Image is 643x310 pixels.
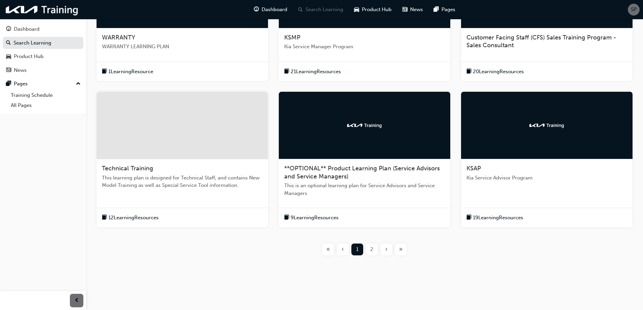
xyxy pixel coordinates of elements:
[379,244,394,255] button: Next page
[97,92,268,227] a: Technical TrainingThis learning plan is designed for Technical Staff, and contains New Model Trai...
[6,54,11,60] span: car-icon
[385,246,387,253] span: ›
[466,214,472,222] span: book-icon
[397,3,428,17] a: news-iconNews
[628,4,640,16] button: SP
[102,67,153,76] button: book-icon1LearningResource
[394,244,408,255] button: Last page
[326,246,330,253] span: «
[108,214,159,222] span: 12 Learning Resources
[342,246,344,253] span: ‹
[6,40,11,46] span: search-icon
[370,246,373,253] span: 2
[410,6,423,13] span: News
[461,92,633,227] a: kia-trainingKSAPKia Service Advisor Programbook-icon19LearningResources
[6,67,11,74] span: news-icon
[284,214,289,222] span: book-icon
[3,78,83,90] button: Pages
[321,244,336,255] button: First page
[74,297,79,305] span: prev-icon
[466,214,523,222] button: book-icon19LearningResources
[362,6,392,13] span: Product Hub
[102,43,263,51] span: WARRANTY LEARNING PLAN
[8,100,83,111] a: All Pages
[284,182,445,197] span: This is an optional learning plan for Service Advisors and Service Managers
[428,3,461,17] a: pages-iconPages
[466,174,627,182] span: Kia Service Advisor Program
[102,165,153,172] span: Technical Training
[14,53,44,60] div: Product Hub
[3,3,81,17] img: kia-training
[262,6,287,13] span: Dashboard
[466,34,616,49] span: Customer Facing Staff (CFS) Sales Training Program - Sales Consultant
[354,5,359,14] span: car-icon
[528,122,565,129] img: kia-training
[6,26,11,32] span: guage-icon
[254,5,259,14] span: guage-icon
[3,37,83,49] a: Search Learning
[3,64,83,77] a: News
[284,43,445,51] span: Kia Service Manager Program
[284,34,300,41] span: KSMP
[291,68,341,76] span: 21 Learning Resources
[291,214,339,222] span: 9 Learning Resources
[279,92,450,227] a: kia-training**OPTIONAL** Product Learning Plan (Service Advisors and Service Managers)This is an ...
[284,165,440,180] span: **OPTIONAL** Product Learning Plan (Service Advisors and Service Managers)
[434,5,439,14] span: pages-icon
[466,165,481,172] span: KSAP
[284,214,339,222] button: book-icon9LearningResources
[102,34,135,41] span: WARRANTY
[3,23,83,35] a: Dashboard
[102,67,107,76] span: book-icon
[6,81,11,87] span: pages-icon
[365,244,379,255] button: Page 2
[14,25,39,33] div: Dashboard
[349,3,397,17] a: car-iconProduct Hub
[473,68,524,76] span: 20 Learning Resources
[248,3,293,17] a: guage-iconDashboard
[102,174,263,189] span: This learning plan is designed for Technical Staff, and contains New Model Training as well as Sp...
[631,6,637,13] span: SP
[399,246,403,253] span: »
[14,66,27,74] div: News
[402,5,407,14] span: news-icon
[350,244,365,255] button: Page 1
[14,80,28,88] div: Pages
[284,67,341,76] button: book-icon21LearningResources
[8,90,83,101] a: Training Schedule
[102,214,107,222] span: book-icon
[336,244,350,255] button: Previous page
[473,214,523,222] span: 19 Learning Resources
[346,122,383,129] img: kia-training
[76,80,81,88] span: up-icon
[284,67,289,76] span: book-icon
[3,22,83,78] button: DashboardSearch LearningProduct HubNews
[356,246,358,253] span: 1
[3,50,83,63] a: Product Hub
[108,68,153,76] span: 1 Learning Resource
[466,67,472,76] span: book-icon
[441,6,455,13] span: Pages
[293,3,349,17] a: search-iconSearch Learning
[102,214,159,222] button: book-icon12LearningResources
[305,6,343,13] span: Search Learning
[298,5,303,14] span: search-icon
[466,67,524,76] button: book-icon20LearningResources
